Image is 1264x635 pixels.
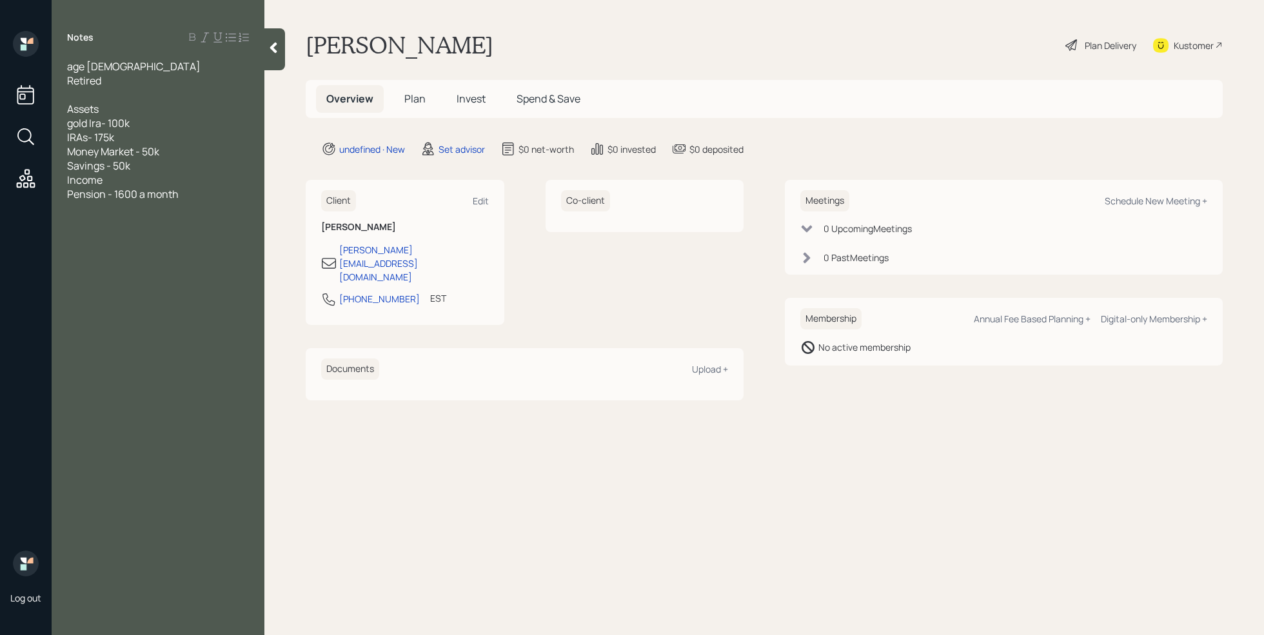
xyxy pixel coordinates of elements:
[321,358,379,380] h6: Documents
[13,551,39,576] img: retirable_logo.png
[339,243,489,284] div: [PERSON_NAME][EMAIL_ADDRESS][DOMAIN_NAME]
[339,142,405,156] div: undefined · New
[404,92,426,106] span: Plan
[607,142,656,156] div: $0 invested
[473,195,489,207] div: Edit
[517,92,580,106] span: Spend & Save
[824,222,912,235] div: 0 Upcoming Meeting s
[974,313,1091,325] div: Annual Fee Based Planning +
[321,222,489,233] h6: [PERSON_NAME]
[67,173,103,187] span: Income
[1101,313,1207,325] div: Digital-only Membership +
[518,142,574,156] div: $0 net-worth
[1174,39,1214,52] div: Kustomer
[339,292,420,306] div: [PHONE_NUMBER]
[689,142,744,156] div: $0 deposited
[67,130,114,144] span: IRAs- 175k
[67,159,130,173] span: Savings - 50k
[67,187,179,201] span: Pension - 1600 a month
[321,190,356,211] h6: Client
[561,190,610,211] h6: Co-client
[67,73,101,88] span: Retired
[67,116,130,130] span: gold Ira- 100k
[1105,195,1207,207] div: Schedule New Meeting +
[430,291,446,305] div: EST
[306,31,493,59] h1: [PERSON_NAME]
[67,31,94,44] label: Notes
[457,92,486,106] span: Invest
[67,59,201,73] span: age [DEMOGRAPHIC_DATA]
[67,102,99,116] span: Assets
[692,363,728,375] div: Upload +
[10,592,41,604] div: Log out
[800,308,862,329] h6: Membership
[326,92,373,106] span: Overview
[824,251,889,264] div: 0 Past Meeting s
[818,340,911,354] div: No active membership
[67,144,159,159] span: Money Market - 50k
[1085,39,1136,52] div: Plan Delivery
[439,142,485,156] div: Set advisor
[800,190,849,211] h6: Meetings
